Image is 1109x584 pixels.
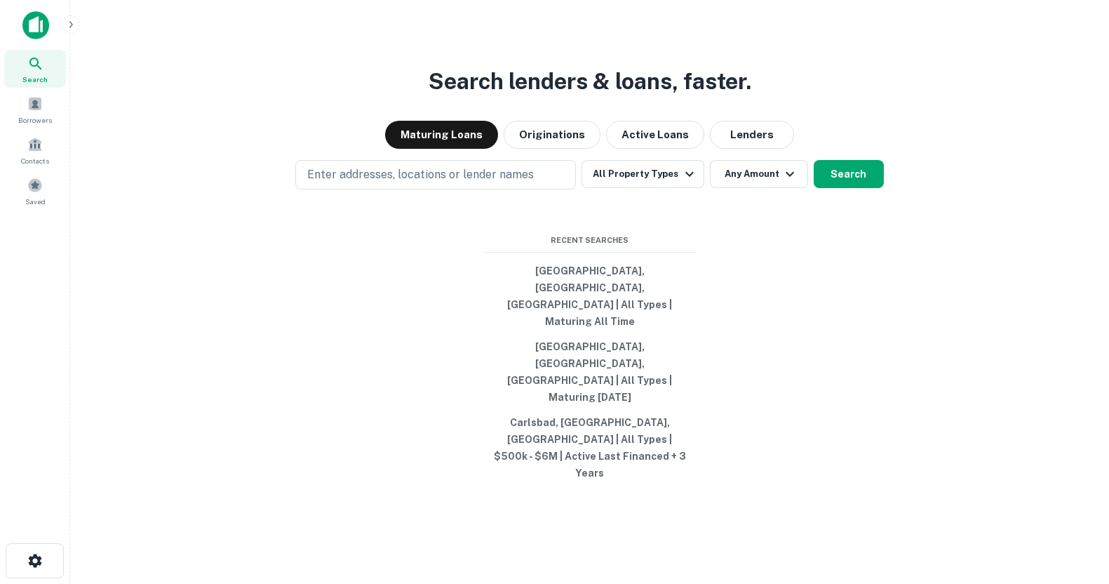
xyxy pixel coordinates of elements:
[4,131,66,169] a: Contacts
[385,121,498,149] button: Maturing Loans
[606,121,704,149] button: Active Loans
[4,91,66,128] a: Borrowers
[25,196,46,207] span: Saved
[307,166,534,183] p: Enter addresses, locations or lender names
[429,65,751,98] h3: Search lenders & loans, faster.
[582,160,704,188] button: All Property Types
[4,172,66,210] a: Saved
[22,11,49,39] img: capitalize-icon.png
[710,160,808,188] button: Any Amount
[4,50,66,88] a: Search
[710,121,794,149] button: Lenders
[504,121,600,149] button: Originations
[485,334,695,410] button: [GEOGRAPHIC_DATA], [GEOGRAPHIC_DATA], [GEOGRAPHIC_DATA] | All Types | Maturing [DATE]
[485,410,695,486] button: Carlsbad, [GEOGRAPHIC_DATA], [GEOGRAPHIC_DATA] | All Types | $500k - $6M | Active Last Financed +...
[21,155,49,166] span: Contacts
[22,74,48,85] span: Search
[485,258,695,334] button: [GEOGRAPHIC_DATA], [GEOGRAPHIC_DATA], [GEOGRAPHIC_DATA] | All Types | Maturing All Time
[1039,472,1109,539] iframe: Chat Widget
[18,114,52,126] span: Borrowers
[295,160,576,190] button: Enter addresses, locations or lender names
[814,160,884,188] button: Search
[485,234,695,246] span: Recent Searches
